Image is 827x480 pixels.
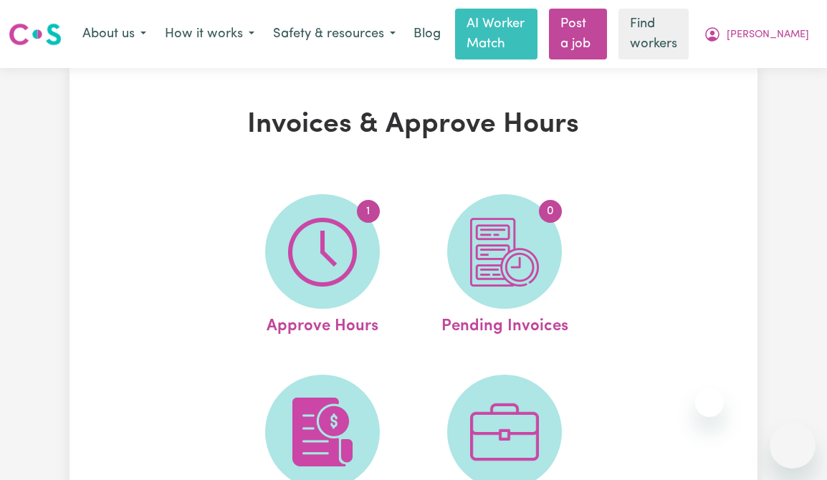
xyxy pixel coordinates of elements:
[618,9,689,59] a: Find workers
[9,21,62,47] img: Careseekers logo
[539,200,562,223] span: 0
[417,194,592,339] a: Pending Invoices
[441,309,568,339] span: Pending Invoices
[694,19,818,49] button: My Account
[770,423,816,469] iframe: Button to launch messaging window
[264,19,405,49] button: Safety & resources
[455,9,537,59] a: AI Worker Match
[357,200,380,223] span: 1
[695,388,724,417] iframe: Close message
[549,9,607,59] a: Post a job
[156,19,264,49] button: How it works
[9,18,62,51] a: Careseekers logo
[73,19,156,49] button: About us
[234,194,409,339] a: Approve Hours
[193,108,634,142] h1: Invoices & Approve Hours
[267,309,378,339] span: Approve Hours
[405,19,449,50] a: Blog
[727,27,809,43] span: [PERSON_NAME]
